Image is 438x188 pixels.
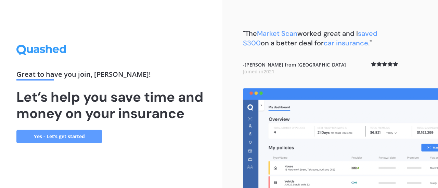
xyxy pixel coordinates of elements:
h1: Let’s help you save time and money on your insurance [16,89,206,121]
a: Yes - Let’s get started [16,130,102,143]
img: dashboard.webp [243,88,438,188]
b: "The worked great and I on a better deal for ." [243,29,377,47]
b: - [PERSON_NAME] from [GEOGRAPHIC_DATA] [243,61,346,75]
div: Great to have you join , [PERSON_NAME] ! [16,71,206,81]
span: car insurance [324,39,368,47]
span: Joined in 2021 [243,68,274,75]
span: Market Scan [257,29,297,38]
